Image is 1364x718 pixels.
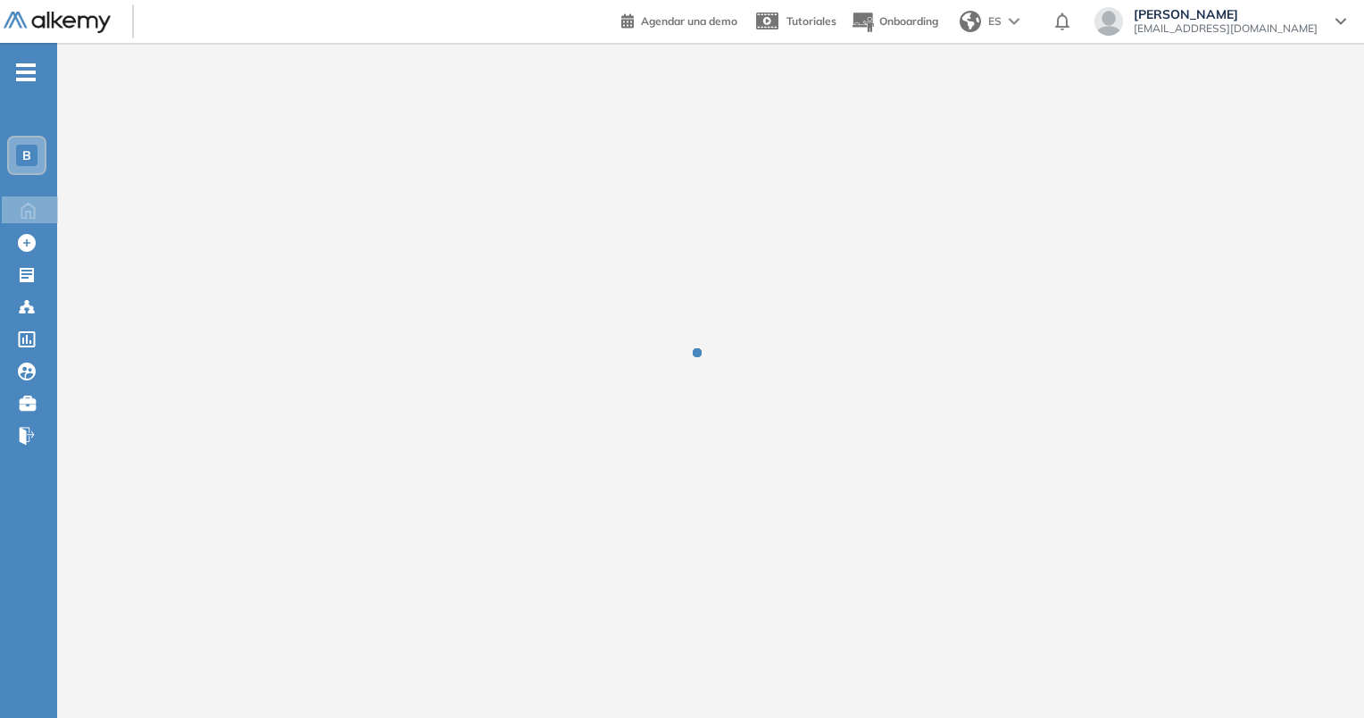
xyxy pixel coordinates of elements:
button: Onboarding [851,3,938,41]
img: Logo [4,12,111,34]
a: Agendar una demo [621,9,737,30]
iframe: Chat Widget [1275,632,1364,718]
i: - [16,71,36,74]
span: Agendar una demo [641,14,737,28]
span: Onboarding [879,14,938,28]
span: [PERSON_NAME] [1134,7,1318,21]
span: [EMAIL_ADDRESS][DOMAIN_NAME] [1134,21,1318,36]
span: Tutoriales [786,14,836,28]
span: B [22,148,31,163]
img: world [960,11,981,32]
img: arrow [1009,18,1019,25]
span: ES [988,13,1002,29]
